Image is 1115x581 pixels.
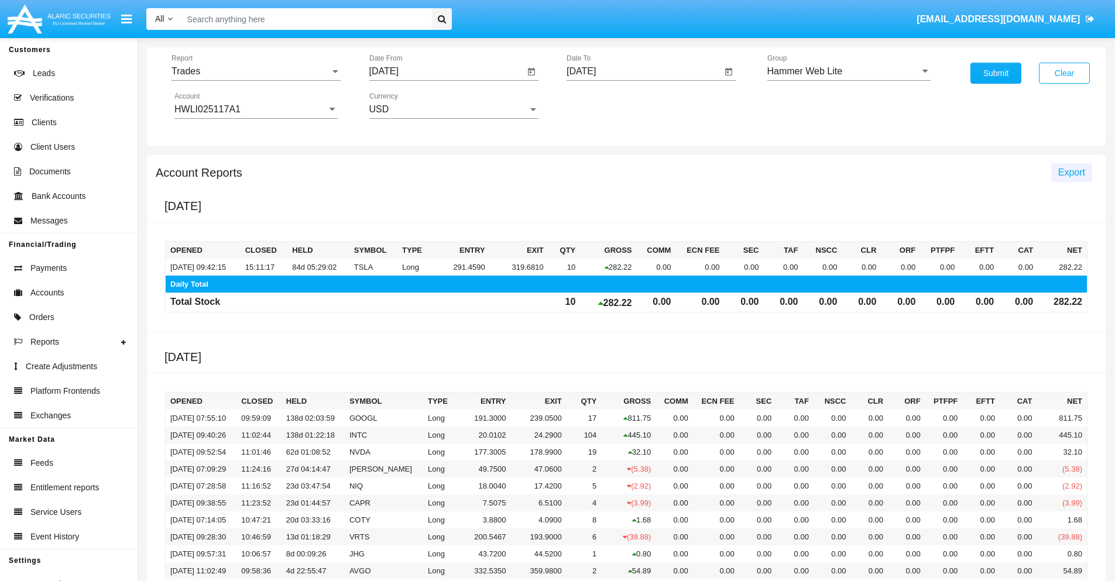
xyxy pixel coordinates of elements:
th: Entry [455,393,510,410]
td: 5 [567,477,602,494]
td: 0.00 [959,293,999,312]
th: NSCC [802,242,842,259]
td: 8 [567,511,602,528]
th: CAT [999,242,1038,259]
td: 3.8800 [455,511,510,528]
span: Clients [32,116,57,129]
td: 0.00 [959,259,999,276]
th: EFTT [959,242,999,259]
td: [PERSON_NAME] [345,460,423,477]
th: Symbol [349,242,397,259]
td: 282.22 [580,259,636,276]
th: TAF [776,393,814,410]
td: 4 [567,494,602,511]
td: 0.00 [851,528,888,545]
th: CAT [1000,393,1037,410]
td: 239.0500 [511,410,567,427]
td: 0.00 [888,511,925,528]
td: 0.00 [999,259,1038,276]
th: CLR [842,242,881,259]
th: SEC [739,393,777,410]
button: Submit [970,63,1021,84]
th: Gross [580,242,636,259]
td: 0.00 [776,427,814,444]
td: 0.00 [851,511,888,528]
td: 0.00 [925,494,963,511]
th: NET [1038,242,1087,259]
td: [DATE] 09:42:15 [166,259,241,276]
td: [DATE] 09:52:54 [166,444,237,460]
td: 0.00 [851,444,888,460]
td: 0.00 [925,444,963,460]
td: 0.00 [776,444,814,460]
td: Long [423,528,455,545]
td: NIQ [345,477,423,494]
th: NET [1037,393,1087,410]
span: Payments [30,262,67,274]
td: 0.00 [888,494,925,511]
td: 0.00 [1000,511,1037,528]
td: 44.5200 [511,545,567,562]
td: Daily Total [166,276,1087,293]
td: 54.89 [601,562,656,579]
td: INTC [345,427,423,444]
td: 0.00 [776,545,814,562]
h5: Account Reports [156,168,242,177]
td: 7.5075 [455,494,510,511]
td: 0.00 [739,427,777,444]
td: 0.00 [814,494,851,511]
td: (3.99) [1037,494,1087,511]
td: 0.00 [1000,460,1037,477]
td: GOOGL [345,410,423,427]
td: 84d 05:29:02 [287,259,349,276]
span: Bank Accounts [32,190,86,202]
td: 0.00 [656,494,693,511]
td: 0.00 [962,477,1000,494]
td: 0.00 [802,293,842,312]
td: (39.88) [601,528,656,545]
td: 0.00 [656,444,693,460]
td: Long [423,460,455,477]
a: [EMAIL_ADDRESS][DOMAIN_NAME] [911,3,1100,36]
img: Logo image [6,2,112,36]
td: (3.99) [601,494,656,511]
td: 23d 03:47:54 [282,477,345,494]
button: Open calendar [524,65,538,79]
td: Long [423,545,455,562]
span: Entitlement reports [30,482,100,494]
td: 0.00 [693,477,739,494]
td: 0.00 [693,444,739,460]
td: Long [423,427,455,444]
td: 0.00 [920,293,959,312]
th: NSCC [814,393,851,410]
td: 0.00 [814,477,851,494]
td: 359.9800 [511,562,567,579]
td: 6 [567,528,602,545]
td: [DATE] 07:28:58 [166,477,237,494]
td: 811.75 [601,410,656,427]
h5: [DATE] [164,350,1106,364]
th: Type [423,393,455,410]
td: 0.00 [725,259,764,276]
th: Exit [511,393,567,410]
th: Qty [548,242,581,259]
span: Event History [30,531,79,543]
td: 0.00 [842,259,881,276]
td: 0.00 [656,477,693,494]
th: Opened [166,242,241,259]
td: 0.00 [636,259,675,276]
td: 0.00 [1000,545,1037,562]
td: 0.00 [962,427,1000,444]
td: JHG [345,545,423,562]
td: 177.3005 [455,444,510,460]
td: 0.00 [675,293,724,312]
td: 0.00 [962,444,1000,460]
td: NVDA [345,444,423,460]
td: 0.80 [1037,545,1087,562]
th: Ecn Fee [693,393,739,410]
button: Export [1051,163,1092,182]
td: 0.00 [656,528,693,545]
td: 0.00 [920,259,959,276]
td: 1 [567,545,602,562]
td: 0.00 [888,460,925,477]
